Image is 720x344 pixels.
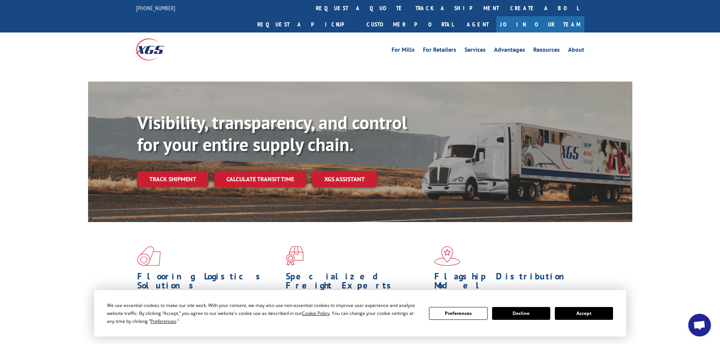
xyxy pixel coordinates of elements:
h1: Specialized Freight Experts [286,272,429,294]
button: Decline [492,307,550,320]
a: Calculate transit time [214,171,306,187]
a: For Retailers [423,47,456,55]
b: Visibility, transparency, and control for your entire supply chain. [137,111,407,156]
a: Resources [533,47,560,55]
span: Preferences [150,318,176,324]
div: Open chat [688,314,711,336]
img: xgs-icon-total-supply-chain-intelligence-red [137,246,161,266]
span: Cookie Policy [302,310,330,316]
a: Request a pickup [252,16,361,32]
a: Join Our Team [496,16,584,32]
a: Advantages [494,47,525,55]
a: Services [465,47,486,55]
button: Accept [555,307,613,320]
a: [PHONE_NUMBER] [136,4,175,12]
button: Preferences [429,307,487,320]
a: About [568,47,584,55]
a: XGS ASSISTANT [312,171,377,187]
img: xgs-icon-focused-on-flooring-red [286,246,303,266]
img: xgs-icon-flagship-distribution-model-red [434,246,460,266]
h1: Flagship Distribution Model [434,272,577,294]
a: Customer Portal [361,16,459,32]
div: Cookie Consent Prompt [94,290,626,336]
h1: Flooring Logistics Solutions [137,272,280,294]
a: Track shipment [137,171,208,187]
a: Agent [459,16,496,32]
a: For Mills [392,47,415,55]
div: We use essential cookies to make our site work. With your consent, we may also use non-essential ... [107,301,420,325]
